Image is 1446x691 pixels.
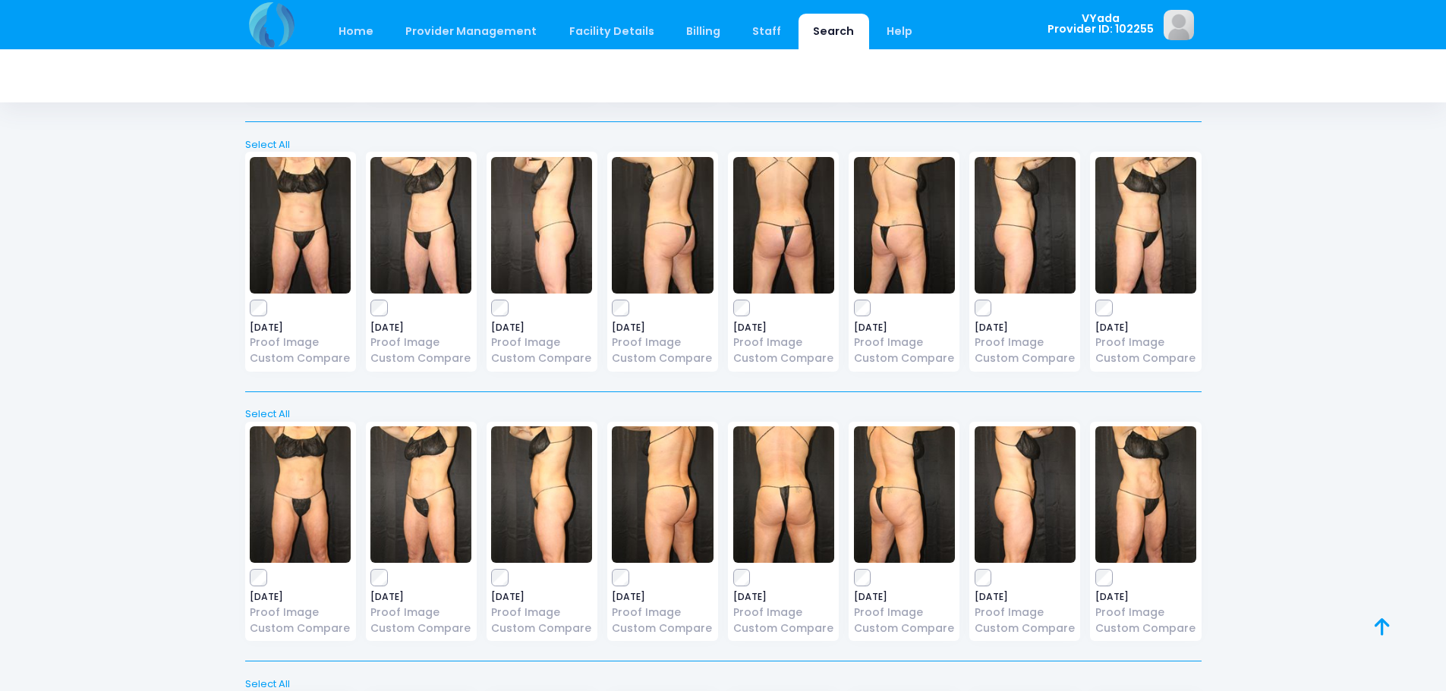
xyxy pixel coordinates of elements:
span: VYada Provider ID: 102255 [1047,13,1154,35]
a: Select All [240,407,1206,422]
a: Custom Compare [1095,350,1196,366]
a: Facility Details [554,14,669,49]
a: Custom Compare [1095,620,1196,636]
span: [DATE] [612,323,713,332]
img: image [250,426,351,563]
a: Custom Compare [370,350,471,366]
img: image [250,157,351,294]
img: image [854,157,955,294]
span: [DATE] [854,323,955,332]
a: Custom Compare [854,350,955,366]
a: Custom Compare [250,350,351,366]
img: image [1095,426,1196,563]
a: Help [871,14,927,49]
img: image [612,426,713,563]
img: image [854,426,955,563]
img: image [1095,157,1196,294]
span: [DATE] [1095,323,1196,332]
a: Proof Image [250,335,351,350]
a: Custom Compare [733,350,834,366]
span: [DATE] [250,592,351,601]
a: Custom Compare [250,620,351,636]
span: [DATE] [250,323,351,332]
a: Provider Management [391,14,552,49]
a: Proof Image [250,605,351,620]
a: Custom Compare [491,350,592,366]
a: Custom Compare [854,620,955,636]
img: image [612,157,713,294]
a: Custom Compare [733,620,834,636]
a: Home [324,14,389,49]
img: image [733,426,834,563]
span: [DATE] [733,323,834,332]
a: Proof Image [612,335,713,350]
img: image [733,157,834,294]
span: [DATE] [491,592,592,601]
span: [DATE] [733,592,834,601]
img: image [975,426,1076,563]
a: Custom Compare [491,620,592,636]
a: Staff [738,14,796,49]
a: Proof Image [975,605,1076,620]
a: Proof Image [491,335,592,350]
img: image [370,426,471,563]
span: [DATE] [975,592,1076,601]
a: Search [799,14,869,49]
a: Custom Compare [612,620,713,636]
a: Custom Compare [975,620,1076,636]
a: Proof Image [854,335,955,350]
a: Proof Image [491,605,592,620]
span: [DATE] [491,323,592,332]
a: Proof Image [975,335,1076,350]
a: Billing [671,14,735,49]
span: [DATE] [854,592,955,601]
a: Proof Image [612,605,713,620]
a: Proof Image [370,605,471,620]
span: [DATE] [1095,592,1196,601]
img: image [975,157,1076,294]
a: Select All [240,137,1206,152]
img: image [491,426,592,563]
a: Proof Image [1095,605,1196,620]
a: Proof Image [854,605,955,620]
span: [DATE] [370,323,471,332]
img: image [491,157,592,294]
span: [DATE] [975,323,1076,332]
a: Custom Compare [370,620,471,636]
a: Custom Compare [612,350,713,366]
a: Custom Compare [975,350,1076,366]
a: Proof Image [733,335,834,350]
img: image [1164,10,1194,40]
a: Proof Image [370,335,471,350]
a: Proof Image [733,605,834,620]
span: [DATE] [612,592,713,601]
img: image [370,157,471,294]
a: Proof Image [1095,335,1196,350]
span: [DATE] [370,592,471,601]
